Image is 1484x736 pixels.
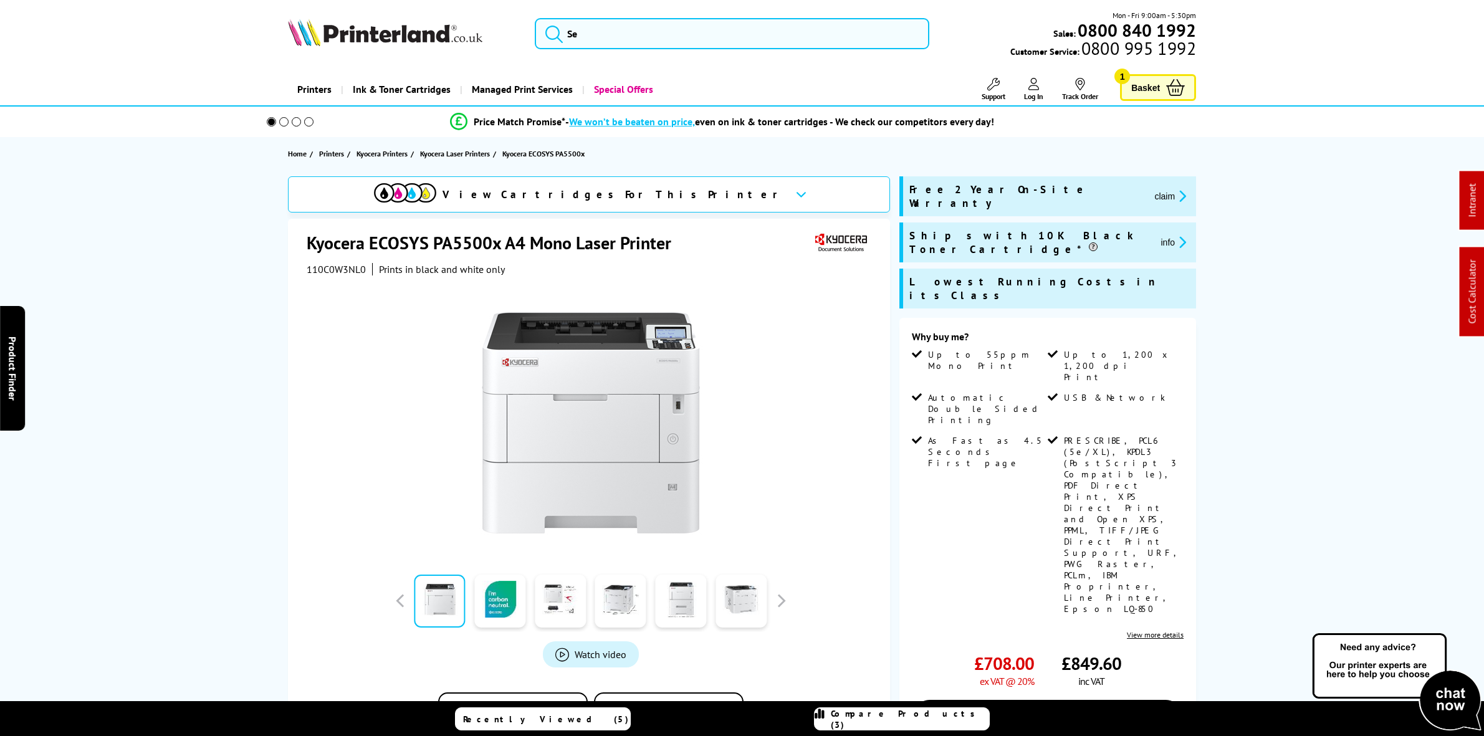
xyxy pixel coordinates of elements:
span: Customer Service: [1010,42,1196,57]
span: 110C0W3NL0 [307,263,366,275]
a: Kyocera Printers [357,147,411,160]
button: In the Box [594,692,744,728]
a: Track Order [1062,78,1098,101]
span: USB & Network [1064,392,1166,403]
span: Up to 1,200 x 1,200 dpi Print [1064,349,1181,383]
span: Automatic Double Sided Printing [928,392,1045,426]
span: Product Finder [6,336,19,400]
a: Product_All_Videos [543,641,639,667]
span: Lowest Running Costs in its Class [909,275,1190,302]
span: Home [288,147,307,160]
span: Kyocera Laser Printers [420,147,490,160]
a: Printerland Logo [288,19,519,49]
button: promo-description [1151,189,1190,203]
span: Up to 55ppm Mono Print [928,349,1045,371]
a: Add to Basket [912,700,1184,736]
button: promo-description [1157,235,1190,249]
span: inc VAT [1078,675,1104,687]
span: Watch video [575,648,626,661]
span: We won’t be beaten on price, [569,115,695,128]
span: Mon - Fri 9:00am - 5:30pm [1113,9,1196,21]
span: £849.60 [1061,652,1121,675]
b: 0800 840 1992 [1078,19,1196,42]
a: Compare Products (3) [814,707,990,730]
a: Printers [288,74,341,105]
img: Kyocera ECOSYS PA5500x [469,300,713,545]
span: ex VAT @ 20% [980,675,1034,687]
i: Prints in black and white only [379,263,505,275]
span: Recently Viewed (5) [463,714,629,725]
span: Sales: [1053,27,1076,39]
span: View Cartridges For This Printer [443,188,785,201]
a: Home [288,147,310,160]
li: modal_Promise [250,111,1195,133]
img: Open Live Chat window [1309,631,1484,734]
span: £708.00 [974,652,1034,675]
a: Basket 1 [1120,74,1196,101]
a: Recently Viewed (5) [455,707,631,730]
span: Ink & Toner Cartridges [353,74,451,105]
a: Log In [1024,78,1043,101]
span: 1 [1114,69,1130,84]
button: Add to Compare [438,692,588,728]
a: Printers [319,147,347,160]
a: Ink & Toner Cartridges [341,74,460,105]
span: Ships with 10K Black Toner Cartridge* [909,229,1151,256]
img: Printerland Logo [288,19,482,46]
span: Support [982,92,1005,101]
span: Kyocera Printers [357,147,408,160]
a: Special Offers [582,74,663,105]
span: 0800 995 1992 [1079,42,1196,54]
img: Kyocera [812,231,869,254]
span: As Fast as 4.5 Seconds First page [928,435,1045,469]
a: Cost Calculator [1466,260,1478,324]
span: Kyocera ECOSYS PA5500x [502,149,585,158]
img: cmyk-icon.svg [374,183,436,203]
div: - even on ink & toner cartridges - We check our competitors every day! [565,115,994,128]
a: 0800 840 1992 [1076,24,1196,36]
span: Log In [1024,92,1043,101]
a: Kyocera Laser Printers [420,147,493,160]
span: Basket [1131,79,1160,96]
input: Se [535,18,929,49]
a: Support [982,78,1005,101]
a: View more details [1127,630,1184,639]
span: Free 2 Year On-Site Warranty [909,183,1144,210]
span: Price Match Promise* [474,115,565,128]
h1: Kyocera ECOSYS PA5500x A4 Mono Laser Printer [307,231,684,254]
a: Intranet [1466,184,1478,217]
a: Managed Print Services [460,74,582,105]
div: Why buy me? [912,330,1184,349]
span: Printers [319,147,344,160]
span: PRESCRIBE, PCL6 (5e/XL), KPDL3 (PostScript 3 Compatible), PDF Direct Print, XPS Direct Print and ... [1064,435,1181,614]
span: Compare Products (3) [831,708,989,730]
